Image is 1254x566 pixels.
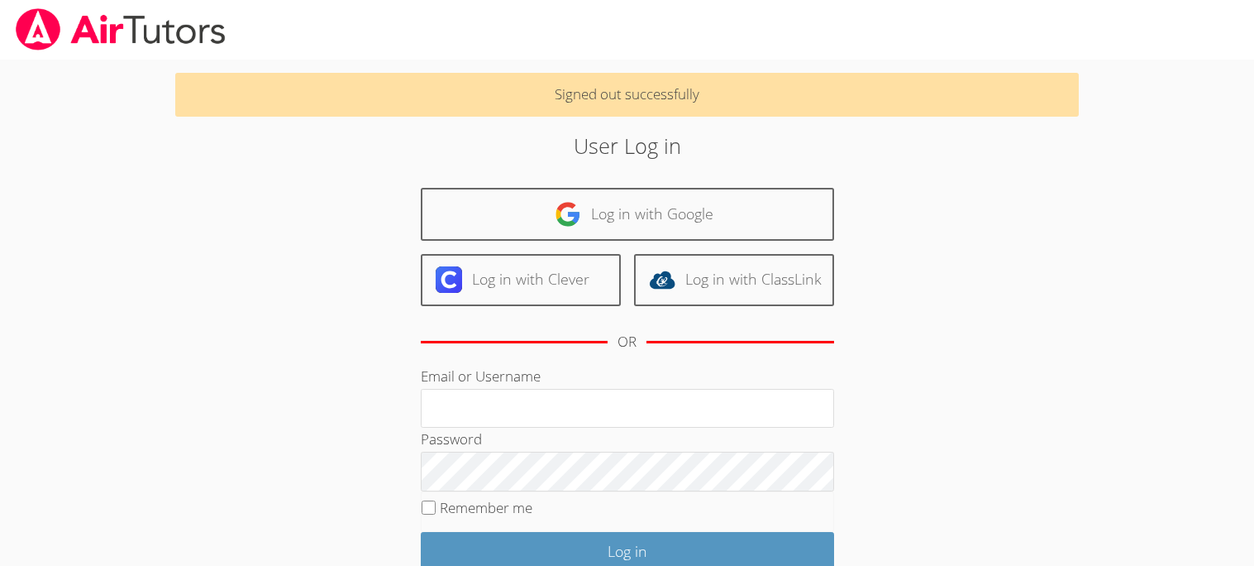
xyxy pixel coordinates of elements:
[421,188,834,240] a: Log in with Google
[421,254,621,306] a: Log in with Clever
[617,330,637,354] div: OR
[555,201,581,228] img: google-logo-50288ca7cdecda66e5e0955fdab243c47b7ad437acaf1139b6f446037453330a.svg
[649,266,675,293] img: classlink-logo-d6bb404cc1216ec64c9a2012d9dc4662098be43eaf13dc465df04b49fa7ab582.svg
[175,73,1078,117] p: Signed out successfully
[634,254,834,306] a: Log in with ClassLink
[440,498,532,517] label: Remember me
[14,8,227,50] img: airtutors_banner-c4298cdbf04f3fff15de1276eac7730deb9818008684d7c2e4769d2f7ddbe033.png
[288,130,966,161] h2: User Log in
[421,367,541,386] label: Email or Username
[421,429,482,448] label: Password
[436,266,462,293] img: clever-logo-6eab21bc6e7a338710f1a6ff85c0baf02591cd810cc4098c63d3a4b26e2feb20.svg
